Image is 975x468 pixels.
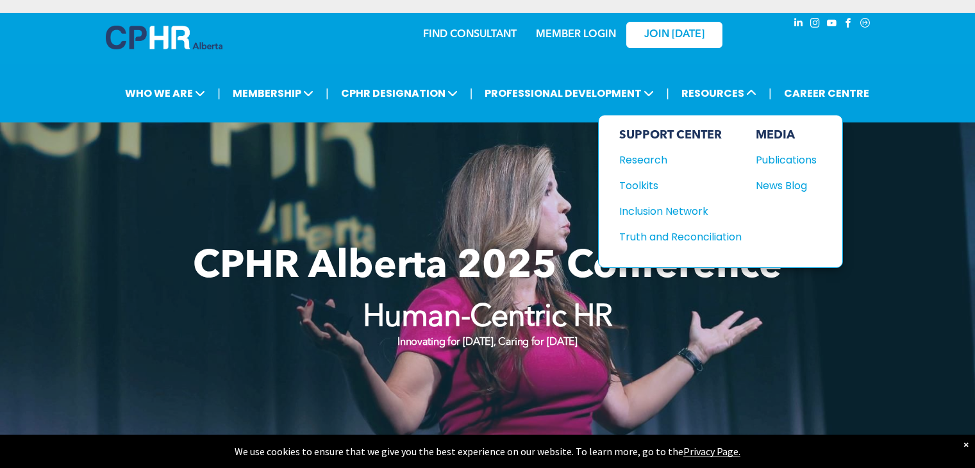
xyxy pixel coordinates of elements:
span: PROFESSIONAL DEVELOPMENT [481,81,658,105]
a: facebook [842,16,856,33]
span: WHO WE ARE [121,81,209,105]
img: A blue and white logo for cp alberta [106,26,222,49]
li: | [470,80,473,106]
a: JOIN [DATE] [626,22,722,48]
a: Publications [756,152,817,168]
span: RESOURCES [678,81,760,105]
a: MEMBER LOGIN [536,29,616,40]
a: Truth and Reconciliation [619,229,742,245]
div: MEDIA [756,128,817,142]
div: Toolkits [619,178,729,194]
strong: Innovating for [DATE], Caring for [DATE] [397,337,577,347]
div: Publications [756,152,811,168]
a: Social network [858,16,872,33]
span: CPHR Alberta 2025 Conference [193,248,782,287]
span: JOIN [DATE] [644,29,704,41]
li: | [769,80,772,106]
a: Research [619,152,742,168]
span: MEMBERSHIP [229,81,317,105]
div: Truth and Reconciliation [619,229,729,245]
div: Inclusion Network [619,203,729,219]
div: Dismiss notification [963,438,969,451]
a: FIND CONSULTANT [423,29,517,40]
a: youtube [825,16,839,33]
li: | [666,80,669,106]
a: linkedin [792,16,806,33]
div: SUPPORT CENTER [619,128,742,142]
a: instagram [808,16,822,33]
div: News Blog [756,178,811,194]
li: | [326,80,329,106]
a: CAREER CENTRE [780,81,873,105]
li: | [217,80,221,106]
a: Toolkits [619,178,742,194]
div: Research [619,152,729,168]
a: Inclusion Network [619,203,742,219]
a: Privacy Page. [683,445,740,458]
strong: Human-Centric HR [363,303,613,333]
a: News Blog [756,178,817,194]
span: CPHR DESIGNATION [337,81,462,105]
